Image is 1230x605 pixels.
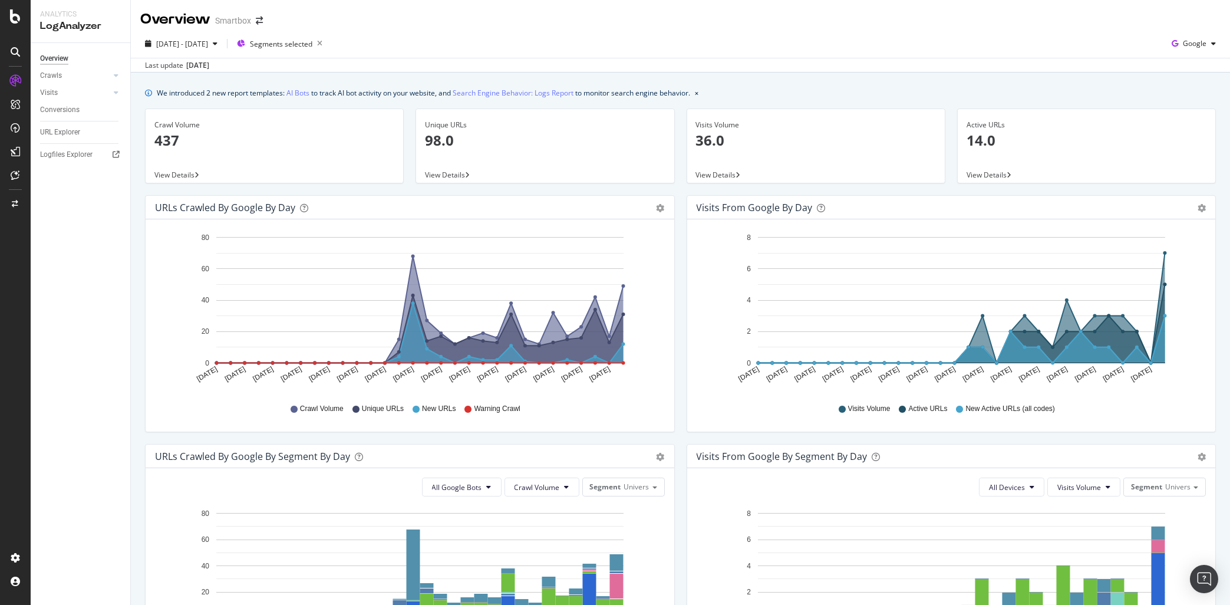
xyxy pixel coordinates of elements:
[40,52,122,65] a: Overview
[933,365,957,383] text: [DATE]
[877,365,901,383] text: [DATE]
[215,15,251,27] div: Smartbox
[1183,38,1206,48] span: Google
[747,328,751,336] text: 2
[747,359,751,367] text: 0
[205,359,209,367] text: 0
[40,9,121,19] div: Analytics
[232,34,327,53] button: Segments selected
[747,535,751,544] text: 6
[155,451,350,462] div: URLs Crawled by Google By Segment By Day
[696,130,936,150] p: 36.0
[155,229,664,393] div: A chart.
[474,404,520,414] span: Warning Crawl
[747,509,751,518] text: 8
[476,365,499,383] text: [DATE]
[453,87,573,99] a: Search Engine Behavior: Logs Report
[908,404,947,414] span: Active URLs
[154,120,394,130] div: Crawl Volume
[186,60,209,71] div: [DATE]
[40,104,80,116] div: Conversions
[692,84,701,101] button: close banner
[140,34,222,53] button: [DATE] - [DATE]
[422,404,456,414] span: New URLs
[737,365,760,383] text: [DATE]
[425,120,665,130] div: Unique URLs
[391,365,415,383] text: [DATE]
[154,170,194,180] span: View Details
[40,70,110,82] a: Crawls
[40,126,122,139] a: URL Explorer
[202,509,210,518] text: 80
[747,562,751,570] text: 4
[1045,365,1069,383] text: [DATE]
[657,204,665,212] div: gear
[747,234,751,242] text: 8
[989,365,1013,383] text: [DATE]
[279,365,303,383] text: [DATE]
[532,365,555,383] text: [DATE]
[202,535,210,544] text: 60
[40,104,122,116] a: Conversions
[40,52,68,65] div: Overview
[362,404,404,414] span: Unique URLs
[1102,365,1125,383] text: [DATE]
[504,365,527,383] text: [DATE]
[764,365,788,383] text: [DATE]
[696,120,936,130] div: Visits Volume
[821,365,845,383] text: [DATE]
[202,234,210,242] text: 80
[1190,565,1218,593] div: Open Intercom Messenger
[40,87,110,99] a: Visits
[256,17,263,25] div: arrow-right-arrow-left
[202,588,210,596] text: 20
[1129,365,1153,383] text: [DATE]
[40,70,62,82] div: Crawls
[747,296,751,304] text: 4
[40,19,121,33] div: LogAnalyzer
[364,365,387,383] text: [DATE]
[40,87,58,99] div: Visits
[504,478,579,497] button: Crawl Volume
[961,365,985,383] text: [DATE]
[1047,478,1120,497] button: Visits Volume
[448,365,471,383] text: [DATE]
[849,365,872,383] text: [DATE]
[657,453,665,461] div: gear
[967,130,1206,150] p: 14.0
[422,478,502,497] button: All Google Bots
[697,202,813,213] div: Visits from Google by day
[588,365,612,383] text: [DATE]
[965,404,1054,414] span: New Active URLs (all codes)
[905,365,928,383] text: [DATE]
[747,588,751,596] text: 2
[420,365,443,383] text: [DATE]
[1198,204,1206,212] div: gear
[425,170,465,180] span: View Details
[979,478,1044,497] button: All Devices
[223,365,247,383] text: [DATE]
[145,87,1216,99] div: info banner
[967,170,1007,180] span: View Details
[747,265,751,273] text: 6
[1165,482,1191,492] span: Univers
[1131,482,1162,492] span: Segment
[1017,365,1041,383] text: [DATE]
[848,404,891,414] span: Visits Volume
[432,482,482,492] span: All Google Bots
[989,482,1025,492] span: All Devices
[155,202,295,213] div: URLs Crawled by Google by day
[202,265,210,273] text: 60
[154,130,394,150] p: 437
[1057,482,1101,492] span: Visits Volume
[1198,453,1206,461] div: gear
[967,120,1206,130] div: Active URLs
[145,60,209,71] div: Last update
[697,451,868,462] div: Visits from Google By Segment By Day
[195,365,219,383] text: [DATE]
[40,149,122,161] a: Logfiles Explorer
[140,9,210,29] div: Overview
[157,87,690,99] div: We introduced 2 new report templates: to track AI bot activity on your website, and to monitor se...
[40,126,80,139] div: URL Explorer
[156,39,208,49] span: [DATE] - [DATE]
